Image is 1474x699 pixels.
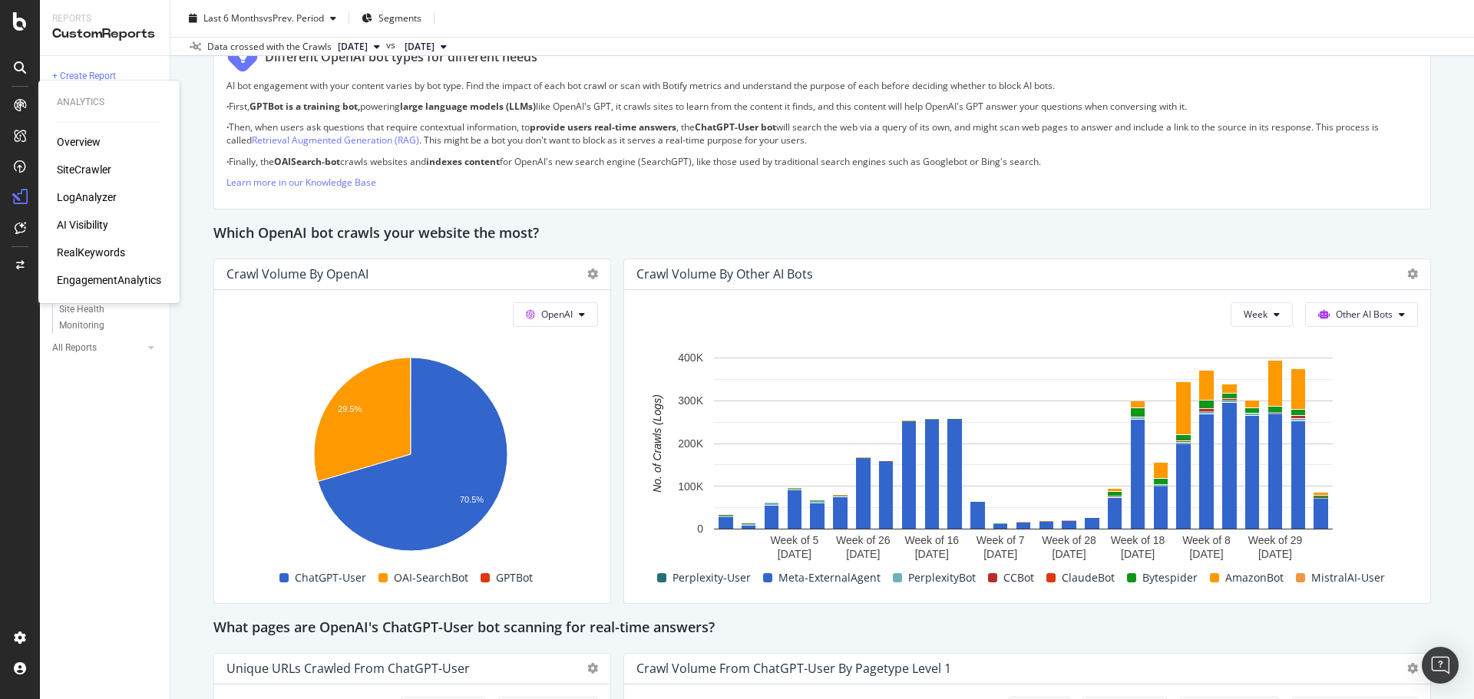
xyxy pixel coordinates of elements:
[678,480,703,493] text: 100K
[1189,548,1223,560] text: [DATE]
[836,534,891,546] text: Week of 26
[265,48,537,66] div: Different OpenAI bot types for different needs
[678,394,703,407] text: 300K
[250,100,360,113] strong: GPTBot is a training bot,
[52,340,97,356] div: All Reports
[1111,534,1165,546] text: Week of 18
[1042,534,1096,546] text: Week of 28
[915,548,949,560] text: [DATE]
[1244,308,1267,321] span: Week
[394,569,468,587] span: OAI-SearchBot
[386,38,398,52] span: vs
[846,548,880,560] text: [DATE]
[52,12,157,25] div: Reports
[226,120,229,134] strong: ·
[400,100,536,113] strong: large language models (LLMs)
[213,259,611,604] div: Crawl Volume by OpenAIOpenAIA chart.ChatGPT-UserOAI-SearchBotGPTBot
[770,534,818,546] text: Week of 5
[678,351,703,364] text: 400K
[678,437,703,450] text: 200K
[226,155,229,168] strong: ·
[226,176,376,189] a: Learn more in our Knowledge Base
[623,259,1431,604] div: Crawl Volume by Other AI BotsWeekOther AI BotsA chart.Perplexity-UserMeta-ExternalAgentPerplexity...
[426,155,500,168] strong: indexes content
[1231,302,1293,327] button: Week
[226,120,1418,147] p: Then, when users ask questions that require contextual information, to , the will search the web ...
[1121,548,1155,560] text: [DATE]
[57,190,117,205] a: LogAnalyzer
[52,340,144,356] a: All Reports
[226,79,1418,92] p: AI bot engagement with your content varies by bot type. Find the impact of each bot crawl or scan...
[57,272,161,288] div: EngagementAnalytics
[1142,569,1198,587] span: Bytespider
[338,40,368,54] span: 2025 Oct. 12th
[226,100,1418,113] p: First, powering like OpenAI's GPT, it crawls sites to learn from the content it finds, and this c...
[1182,534,1231,546] text: Week of 8
[203,12,263,25] span: Last 6 Months
[697,523,703,535] text: 0
[57,134,101,150] a: Overview
[496,569,533,587] span: GPTBot
[405,40,435,54] span: 2025 Mar. 25th
[213,222,539,246] h2: Which OpenAI bot crawls your website the most?
[904,534,959,546] text: Week of 16
[378,12,421,25] span: Segments
[530,120,676,134] strong: provide users real-time answers
[673,569,751,587] span: Perplexity-User
[778,569,881,587] span: Meta-ExternalAgent
[59,302,159,334] a: Site Health Monitoring
[183,6,342,31] button: Last 6 MonthsvsPrev. Period
[1258,548,1292,560] text: [DATE]
[332,38,386,56] button: [DATE]
[52,68,116,84] div: + Create Report
[636,350,1410,565] svg: A chart.
[1062,569,1115,587] span: ClaudeBot
[226,155,1418,168] p: Finally, the crawls websites and for OpenAI's new search engine (SearchGPT), like those used by t...
[541,308,573,321] span: OpenAI
[636,661,951,676] div: Crawl Volume from ChatGPT-User by pagetype Level 1
[695,120,776,134] strong: ChatGPT-User bot
[1248,534,1303,546] text: Week of 29
[908,569,976,587] span: PerplexityBot
[355,6,428,31] button: Segments
[338,404,362,413] text: 29.5%
[1003,569,1034,587] span: CCBot
[52,25,157,43] div: CustomReports
[1311,569,1385,587] span: MistralAI-User
[57,245,125,260] a: RealKeywords
[52,68,159,84] a: + Create Report
[460,495,484,504] text: 70.5%
[1225,569,1284,587] span: AmazonBot
[57,162,111,177] a: SiteCrawler
[57,96,161,109] div: Analytics
[295,569,366,587] span: ChatGPT-User
[226,100,229,113] strong: ·
[983,548,1017,560] text: [DATE]
[513,302,598,327] button: OpenAI
[59,302,145,334] div: Site Health Monitoring
[226,661,470,676] div: Unique URLs Crawled from ChatGPT-User
[263,12,324,25] span: vs Prev. Period
[213,28,1431,209] div: Different OpenAI bot types for different needsAI bot engagement with your content varies by bot t...
[778,548,811,560] text: [DATE]
[1422,647,1459,684] div: Open Intercom Messenger
[1336,308,1393,321] span: Other AI Bots
[398,38,453,56] button: [DATE]
[252,134,419,147] a: Retrieval Augmented Generation (RAG)
[226,350,594,565] svg: A chart.
[977,534,1025,546] text: Week of 7
[226,266,368,282] div: Crawl Volume by OpenAI
[274,155,340,168] strong: OAISearch-bot
[207,40,332,54] div: Data crossed with the Crawls
[651,394,663,493] text: No. of Crawls (Logs)
[213,616,1431,641] div: What pages are OpenAI's ChatGPT-User bot scanning for real-time answers?
[213,222,1431,246] div: Which OpenAI bot crawls your website the most?
[57,217,108,232] a: AI Visibility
